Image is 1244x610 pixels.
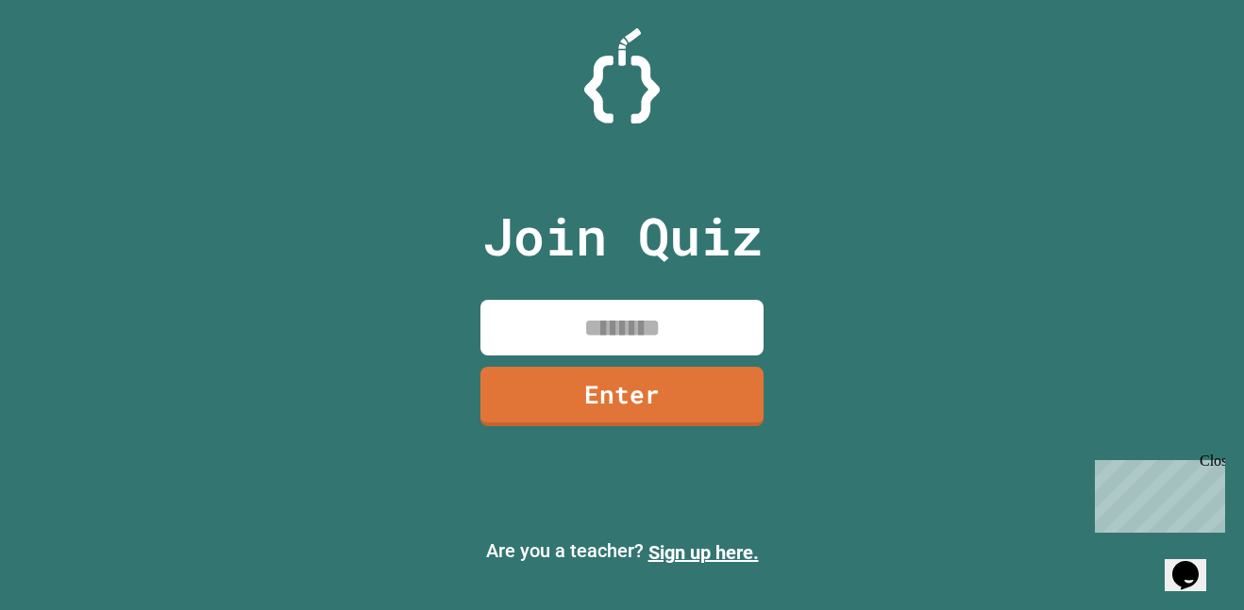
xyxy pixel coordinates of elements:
p: Join Quiz [482,197,763,275]
a: Sign up here. [648,541,759,564]
iframe: chat widget [1165,535,1225,591]
img: Logo.svg [584,28,660,124]
div: Chat with us now!Close [8,8,130,120]
a: Enter [480,367,764,426]
iframe: chat widget [1087,453,1225,533]
p: Are you a teacher? [15,536,1229,567]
